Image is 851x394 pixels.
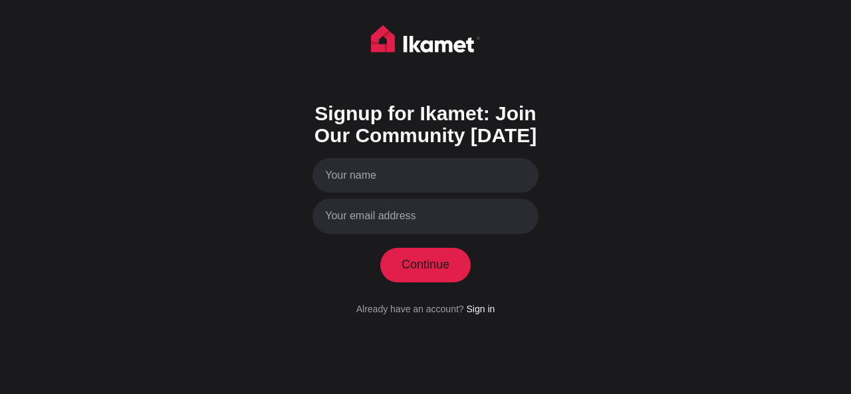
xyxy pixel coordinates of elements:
span: Already have an account? [356,304,464,314]
input: Your email address [312,199,539,234]
a: Sign in [466,304,495,314]
button: Continue [380,248,471,282]
img: Ikamet home [371,25,480,58]
input: Your name [312,158,539,193]
h1: Signup for Ikamet: Join Our Community [DATE] [312,102,539,146]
